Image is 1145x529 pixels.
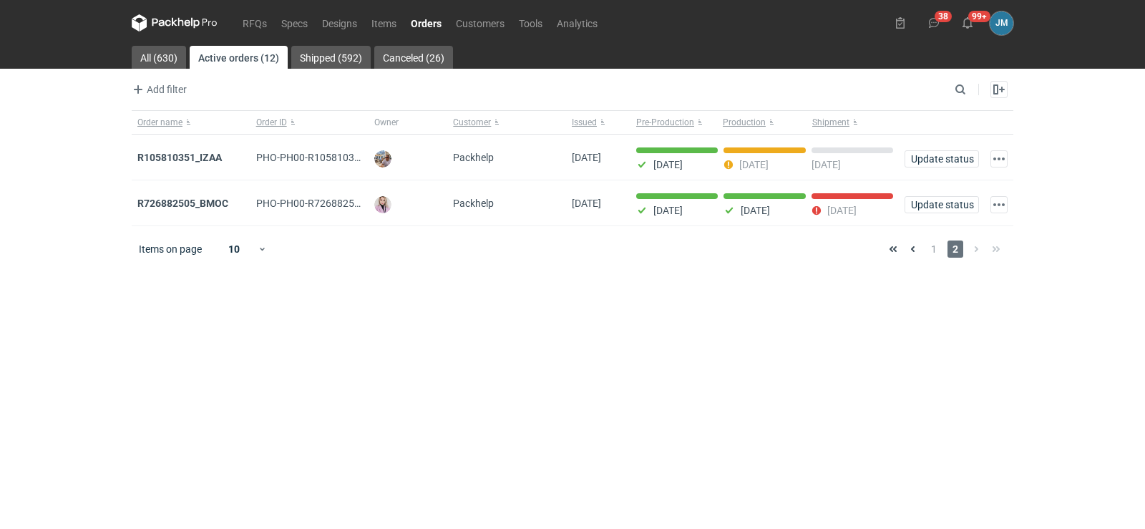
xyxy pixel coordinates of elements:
a: Items [364,14,404,31]
button: 99+ [956,11,979,34]
a: Customers [449,14,512,31]
span: Order ID [256,117,287,128]
button: Pre-Production [630,111,720,134]
span: PHO-PH00-R105810351_IZAA [256,152,391,163]
button: Add filter [129,81,187,98]
a: Canceled (26) [374,46,453,69]
div: Joanna Myślak [990,11,1013,35]
span: 25/08/2025 [572,198,601,209]
img: Michał Palasek [374,150,391,168]
span: Order name [137,117,182,128]
a: Orders [404,14,449,31]
p: [DATE] [812,159,841,170]
button: Actions [990,150,1008,168]
img: Klaudia Wiśniewska [374,196,391,213]
button: Production [720,111,809,134]
button: Update status [905,150,979,168]
span: Owner [374,117,399,128]
a: Active orders (12) [190,46,288,69]
span: Packhelp [453,198,494,209]
span: PHO-PH00-R726882505_BMOC [256,198,399,209]
button: Update status [905,196,979,213]
button: Order ID [250,111,369,134]
button: Shipment [809,111,899,134]
span: 02/09/2025 [572,152,601,163]
svg: Packhelp Pro [132,14,218,31]
a: Tools [512,14,550,31]
a: Analytics [550,14,605,31]
p: [DATE] [739,159,769,170]
a: All (630) [132,46,186,69]
div: 10 [211,239,258,259]
button: Customer [447,111,566,134]
a: R726882505_BMOC [137,198,228,209]
span: Packhelp [453,152,494,163]
span: Shipment [812,117,849,128]
button: Issued [566,111,630,134]
span: Production [723,117,766,128]
p: [DATE] [741,205,770,216]
a: RFQs [235,14,274,31]
span: 1 [926,241,942,258]
a: R105810351_IZAA [137,152,222,163]
a: Designs [315,14,364,31]
span: Update status [911,154,973,164]
span: Items on page [139,242,202,256]
input: Search [952,81,998,98]
span: Update status [911,200,973,210]
button: Actions [990,196,1008,213]
span: 2 [947,241,963,258]
span: Issued [572,117,597,128]
button: JM [990,11,1013,35]
a: Specs [274,14,315,31]
p: [DATE] [653,205,683,216]
span: Pre-Production [636,117,694,128]
p: [DATE] [653,159,683,170]
span: Customer [453,117,491,128]
p: [DATE] [827,205,857,216]
button: 38 [922,11,945,34]
a: Shipped (592) [291,46,371,69]
button: Order name [132,111,250,134]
